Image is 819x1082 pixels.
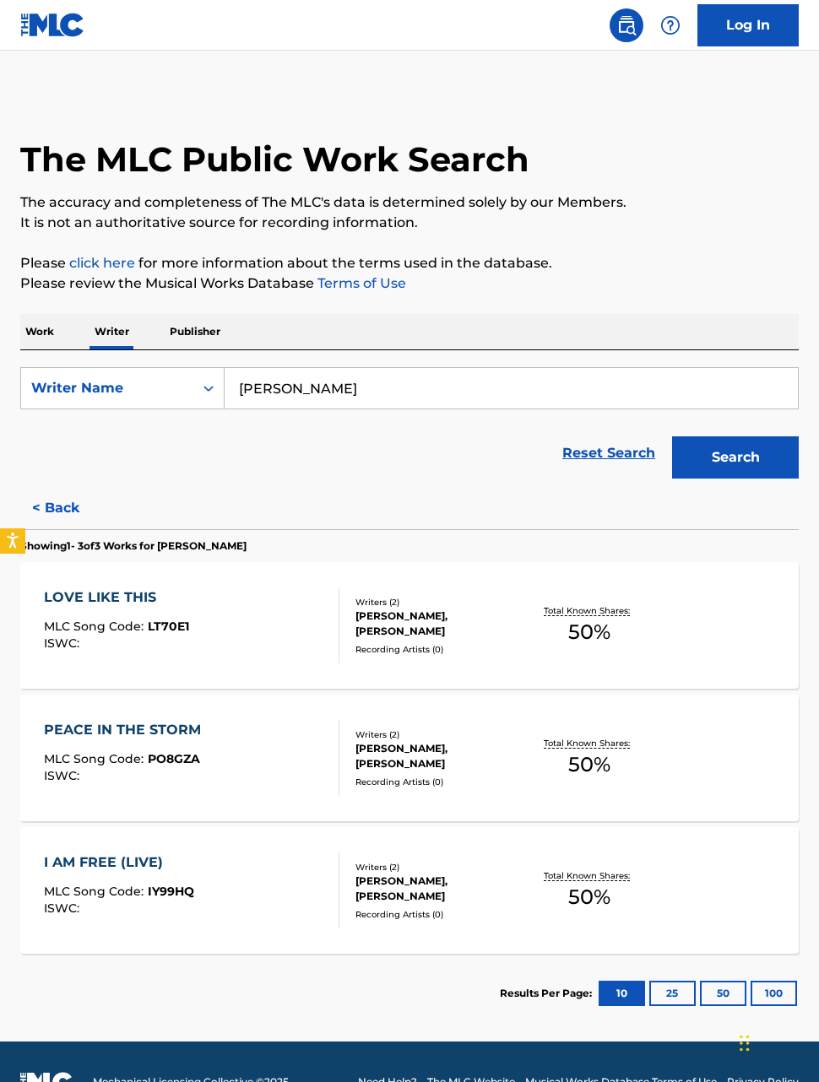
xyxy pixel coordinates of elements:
[69,255,135,271] a: click here
[554,435,664,472] a: Reset Search
[20,367,799,487] form: Search Form
[44,884,148,899] span: MLC Song Code :
[735,1001,819,1082] iframe: Chat Widget
[544,604,634,617] p: Total Known Shares:
[44,720,209,740] div: PEACE IN THE STORM
[697,4,799,46] a: Log In
[44,901,84,916] span: ISWC :
[44,768,84,783] span: ISWC :
[20,253,799,273] p: Please for more information about the terms used in the database.
[599,981,645,1006] button: 10
[20,695,799,821] a: PEACE IN THE STORMMLC Song Code:PO8GZAISWC:Writers (2)[PERSON_NAME], [PERSON_NAME]Recording Artis...
[20,827,799,954] a: I AM FREE (LIVE)MLC Song Code:IY99HQISWC:Writers (2)[PERSON_NAME], [PERSON_NAME]Recording Artists...
[148,884,194,899] span: IY99HQ
[654,8,687,42] div: Help
[672,436,799,479] button: Search
[660,15,681,35] img: help
[355,908,524,921] div: Recording Artists ( 0 )
[616,15,637,35] img: search
[700,981,746,1006] button: 50
[44,636,84,651] span: ISWC :
[355,874,524,904] div: [PERSON_NAME], [PERSON_NAME]
[148,751,200,766] span: PO8GZA
[610,8,643,42] a: Public Search
[44,852,194,873] div: I AM FREE (LIVE)
[568,749,610,780] span: 50 %
[751,981,797,1006] button: 100
[31,378,183,398] div: Writer Name
[314,275,406,291] a: Terms of Use
[44,619,148,634] span: MLC Song Code :
[20,314,59,349] p: Work
[355,741,524,771] div: [PERSON_NAME], [PERSON_NAME]
[355,776,524,788] div: Recording Artists ( 0 )
[649,981,696,1006] button: 25
[544,869,634,882] p: Total Known Shares:
[355,728,524,741] div: Writers ( 2 )
[148,619,189,634] span: LT70E1
[165,314,225,349] p: Publisher
[89,314,134,349] p: Writer
[355,643,524,656] div: Recording Artists ( 0 )
[20,562,799,689] a: LOVE LIKE THISMLC Song Code:LT70E1ISWC:Writers (2)[PERSON_NAME], [PERSON_NAME]Recording Artists (...
[355,861,524,874] div: Writers ( 2 )
[500,986,596,1001] p: Results Per Page:
[20,538,247,554] p: Showing 1 - 3 of 3 Works for [PERSON_NAME]
[20,213,799,233] p: It is not an authoritative source for recording information.
[568,882,610,912] span: 50 %
[355,596,524,609] div: Writers ( 2 )
[740,1018,750,1068] div: Drag
[20,487,122,529] button: < Back
[544,737,634,749] p: Total Known Shares:
[20,192,799,213] p: The accuracy and completeness of The MLC's data is determined solely by our Members.
[44,751,148,766] span: MLC Song Code :
[20,273,799,294] p: Please review the Musical Works Database
[568,617,610,647] span: 50 %
[20,138,529,181] h1: The MLC Public Work Search
[355,609,524,639] div: [PERSON_NAME], [PERSON_NAME]
[20,13,85,37] img: MLC Logo
[44,587,189,608] div: LOVE LIKE THIS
